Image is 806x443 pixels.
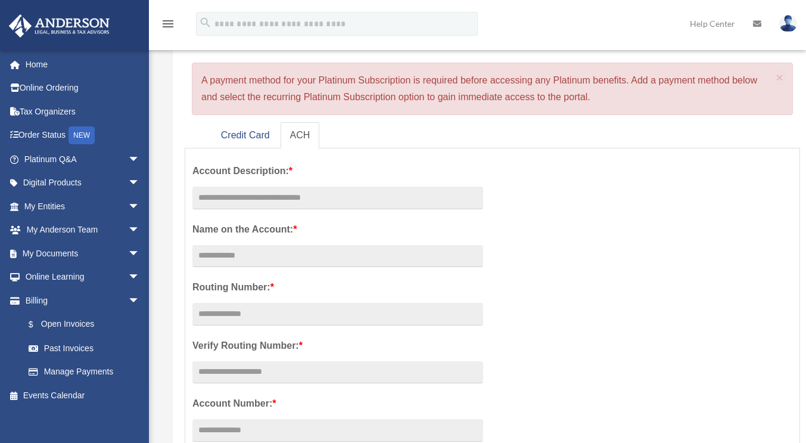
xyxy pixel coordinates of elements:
[161,21,175,31] a: menu
[779,15,797,32] img: User Pic
[161,17,175,31] i: menu
[8,76,158,100] a: Online Ordering
[8,171,158,195] a: Digital Productsarrow_drop_down
[17,336,158,360] a: Past Invoices
[8,241,158,265] a: My Documentsarrow_drop_down
[8,265,158,289] a: Online Learningarrow_drop_down
[776,71,784,83] button: Close
[128,194,152,219] span: arrow_drop_down
[8,123,158,148] a: Order StatusNEW
[8,194,158,218] a: My Entitiesarrow_drop_down
[192,63,793,115] div: A payment method for your Platinum Subscription is required before accessing any Platinum benefit...
[128,147,152,172] span: arrow_drop_down
[128,265,152,290] span: arrow_drop_down
[8,52,158,76] a: Home
[8,218,158,242] a: My Anderson Teamarrow_drop_down
[192,279,483,296] label: Routing Number:
[8,100,158,123] a: Tax Organizers
[8,147,158,171] a: Platinum Q&Aarrow_drop_down
[17,312,158,337] a: $Open Invoices
[199,16,212,29] i: search
[192,395,483,412] label: Account Number:
[281,122,320,149] a: ACH
[192,337,483,354] label: Verify Routing Number:
[128,241,152,266] span: arrow_drop_down
[192,163,483,179] label: Account Description:
[35,317,41,332] span: $
[128,218,152,243] span: arrow_drop_down
[8,289,158,312] a: Billingarrow_drop_down
[776,70,784,84] span: ×
[211,122,279,149] a: Credit Card
[192,221,483,238] label: Name on the Account:
[8,383,158,407] a: Events Calendar
[69,126,95,144] div: NEW
[17,360,152,384] a: Manage Payments
[5,14,113,38] img: Anderson Advisors Platinum Portal
[128,171,152,196] span: arrow_drop_down
[128,289,152,313] span: arrow_drop_down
